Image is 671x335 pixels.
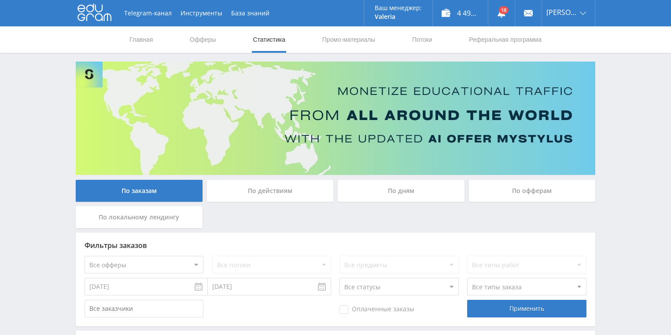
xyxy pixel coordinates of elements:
[339,305,414,314] span: Оплаченные заказы
[467,300,586,317] div: Применить
[469,180,596,202] div: По офферам
[375,13,422,20] p: Valeria
[76,180,203,202] div: По заказам
[189,26,217,53] a: Офферы
[129,26,154,53] a: Главная
[207,180,334,202] div: По действиям
[252,26,286,53] a: Статистика
[546,9,577,16] span: [PERSON_NAME]
[85,300,203,317] input: Все заказчики
[85,241,586,249] div: Фильтры заказов
[76,206,203,228] div: По локальному лендингу
[375,4,422,11] p: Ваш менеджер:
[76,62,595,175] img: Banner
[321,26,376,53] a: Промо-материалы
[338,180,465,202] div: По дням
[468,26,542,53] a: Реферальная программа
[411,26,433,53] a: Потоки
